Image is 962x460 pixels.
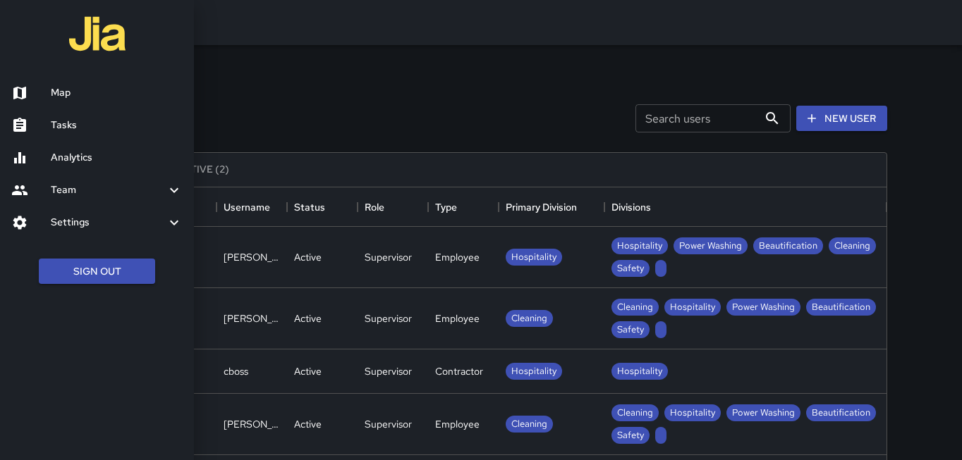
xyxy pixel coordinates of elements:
[69,6,126,62] img: jia-logo
[51,85,183,101] h6: Map
[39,259,155,285] button: Sign Out
[51,150,183,166] h6: Analytics
[51,215,166,230] h6: Settings
[51,182,166,198] h6: Team
[51,118,183,133] h6: Tasks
